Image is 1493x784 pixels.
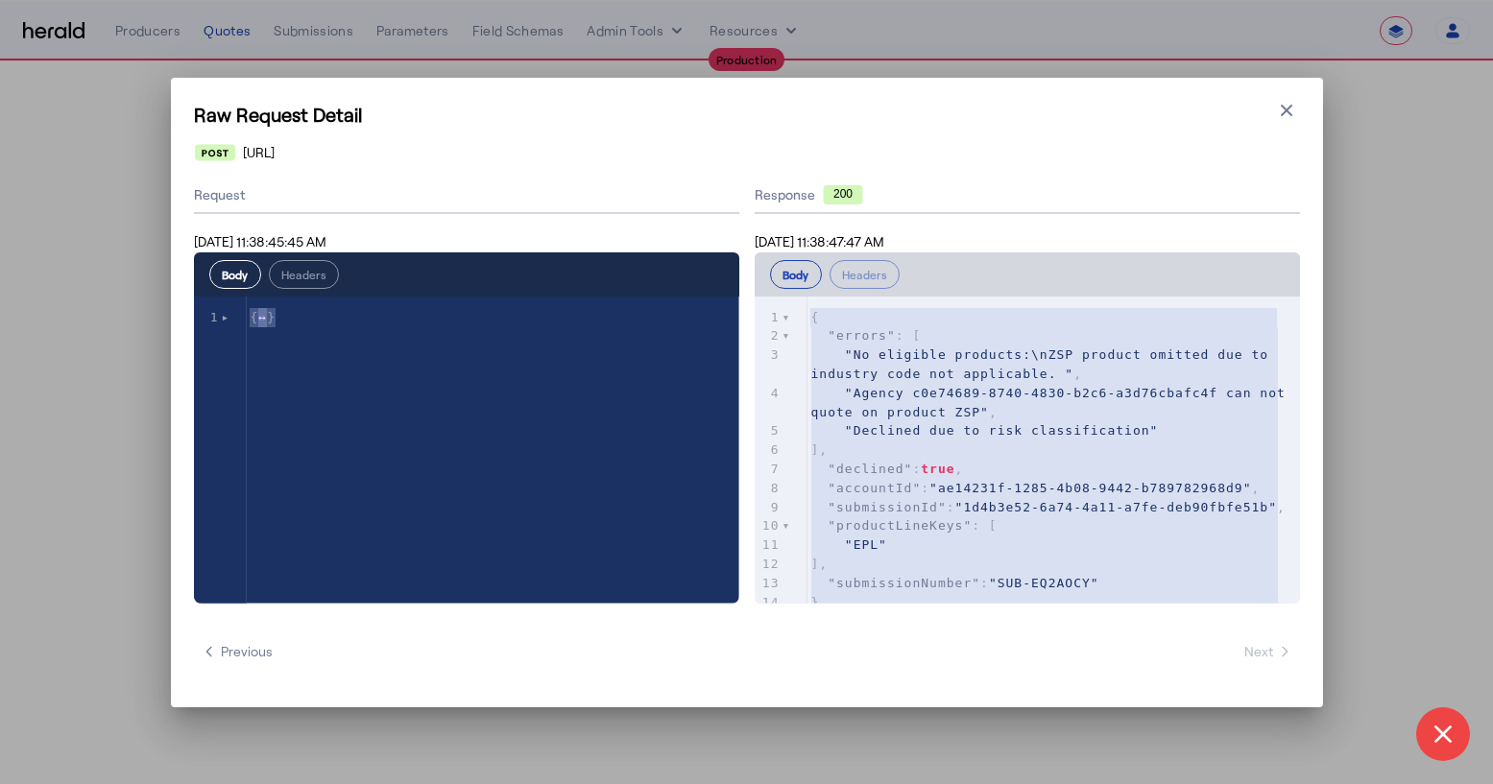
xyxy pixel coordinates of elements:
[830,260,900,289] button: Headers
[828,500,947,514] span: "submissionId"
[770,260,822,289] button: Body
[194,308,222,327] div: 1
[194,101,1300,128] h1: Raw Request Detail
[1244,642,1292,661] span: Next
[755,535,783,555] div: 11
[811,481,1261,495] span: : ,
[755,516,783,535] div: 10
[1237,634,1300,669] button: Next
[194,233,326,249] span: [DATE] 11:38:45:45 AM
[811,442,829,457] span: ],
[269,260,339,289] button: Headers
[811,347,1277,381] span: ,
[929,481,1251,495] span: "ae14231f-1285-4b08-9442-b789782968d9"
[755,593,783,612] div: 14
[755,185,1300,204] div: Response
[209,260,261,289] button: Body
[243,143,275,162] span: [URL]
[921,462,954,476] span: true
[755,421,783,440] div: 5
[989,576,1099,590] span: "SUB-EQ2AOCY"
[845,423,1159,438] span: "Declined due to risk classification"
[832,187,852,201] text: 200
[828,518,972,533] span: "productLineKeys"
[811,500,1286,514] span: : ,
[251,310,277,324] span: { }
[811,595,820,609] span: }
[755,384,783,403] div: 4
[811,386,1294,419] span: "Agency c0e74689-8740-4830-b2c6-a3d76cbafc4f can not quote on product ZSP"
[811,328,922,343] span: : [
[755,498,783,517] div: 9
[811,386,1294,419] span: ,
[202,642,273,661] span: Previous
[828,462,912,476] span: "declined"
[194,178,739,214] div: Request
[811,462,964,476] span: : ,
[258,310,267,324] span: ↔
[755,574,783,593] div: 13
[755,233,884,249] span: [DATE] 11:38:47:47 AM
[955,500,1277,514] span: "1d4b3e52-6a74-4a11-a7fe-deb90fbfe51b"
[811,576,1099,590] span: :
[755,555,783,574] div: 12
[811,518,998,533] span: : [
[194,634,280,669] button: Previous
[755,479,783,498] div: 8
[811,347,1277,381] span: "No eligible products:\nZSP product omitted due to industry code not applicable. "
[828,328,896,343] span: "errors"
[828,481,921,495] span: "accountId"
[811,557,829,571] span: ],
[811,310,820,324] span: {
[755,308,783,327] div: 1
[755,440,783,460] div: 6
[828,576,980,590] span: "submissionNumber"
[845,537,887,552] span: "EPL"
[755,460,783,479] div: 7
[755,345,783,365] div: 3
[755,326,783,345] div: 2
